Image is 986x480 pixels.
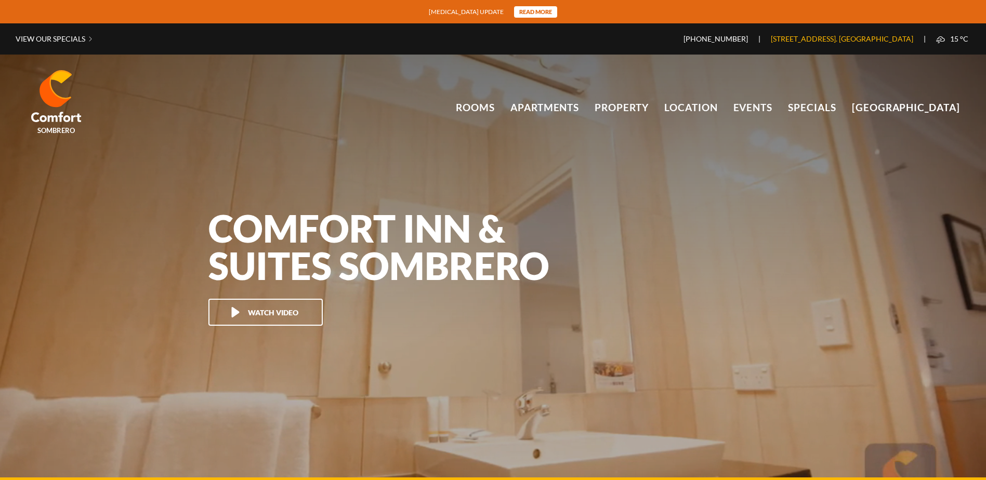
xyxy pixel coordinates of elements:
div: | [924,23,970,55]
div: Read more [514,6,557,18]
a: Location [664,100,718,115]
a: Events [733,100,773,115]
span: Sombrero [37,122,75,134]
img: Watch Video [230,307,241,317]
a: [PHONE_NUMBER] [683,34,758,43]
span: 15 °C [926,34,968,43]
button: Watch Video [208,299,323,326]
img: Comfort Inn & Suites Sombrero [31,70,81,122]
a: Specials [788,100,836,115]
h1: Comfort Inn & Suites Sombrero [208,209,572,284]
a: [GEOGRAPHIC_DATA] [852,100,960,115]
span: | [683,23,924,55]
span: [MEDICAL_DATA] update [429,7,504,17]
a: Property [595,100,649,115]
a: [STREET_ADDRESS]. [GEOGRAPHIC_DATA] [760,34,924,43]
a: View our specials [16,23,85,55]
span: Watch Video [248,308,298,317]
a: Rooms [456,100,495,115]
a: Apartments [510,100,580,115]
